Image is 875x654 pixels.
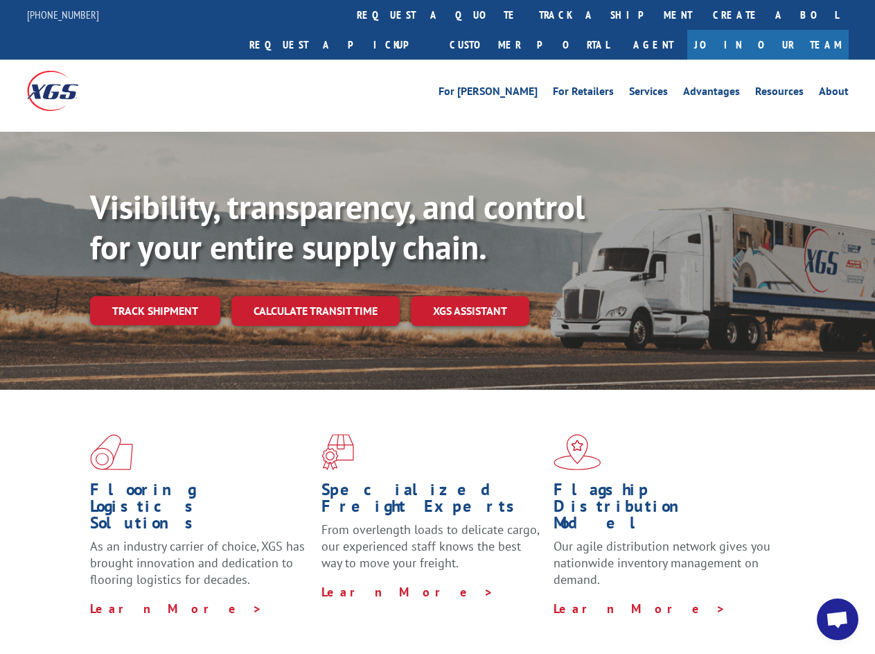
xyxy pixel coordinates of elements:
[439,86,538,101] a: For [PERSON_NAME]
[90,538,305,587] span: As an industry carrier of choice, XGS has brought innovation and dedication to flooring logistics...
[554,434,601,470] img: xgs-icon-flagship-distribution-model-red
[439,30,619,60] a: Customer Portal
[321,522,542,583] p: From overlength loads to delicate cargo, our experienced staff knows the best way to move your fr...
[819,86,849,101] a: About
[411,296,529,326] a: XGS ASSISTANT
[554,538,770,587] span: Our agile distribution network gives you nationwide inventory management on demand.
[90,296,220,325] a: Track shipment
[27,8,99,21] a: [PHONE_NUMBER]
[755,86,804,101] a: Resources
[619,30,687,60] a: Agent
[90,185,585,268] b: Visibility, transparency, and control for your entire supply chain.
[321,481,542,522] h1: Specialized Freight Experts
[321,434,354,470] img: xgs-icon-focused-on-flooring-red
[554,601,726,617] a: Learn More >
[553,86,614,101] a: For Retailers
[554,481,775,538] h1: Flagship Distribution Model
[231,296,400,326] a: Calculate transit time
[817,599,858,640] div: Open chat
[687,30,849,60] a: Join Our Team
[629,86,668,101] a: Services
[683,86,740,101] a: Advantages
[321,584,494,600] a: Learn More >
[90,434,133,470] img: xgs-icon-total-supply-chain-intelligence-red
[90,481,311,538] h1: Flooring Logistics Solutions
[239,30,439,60] a: Request a pickup
[90,601,263,617] a: Learn More >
